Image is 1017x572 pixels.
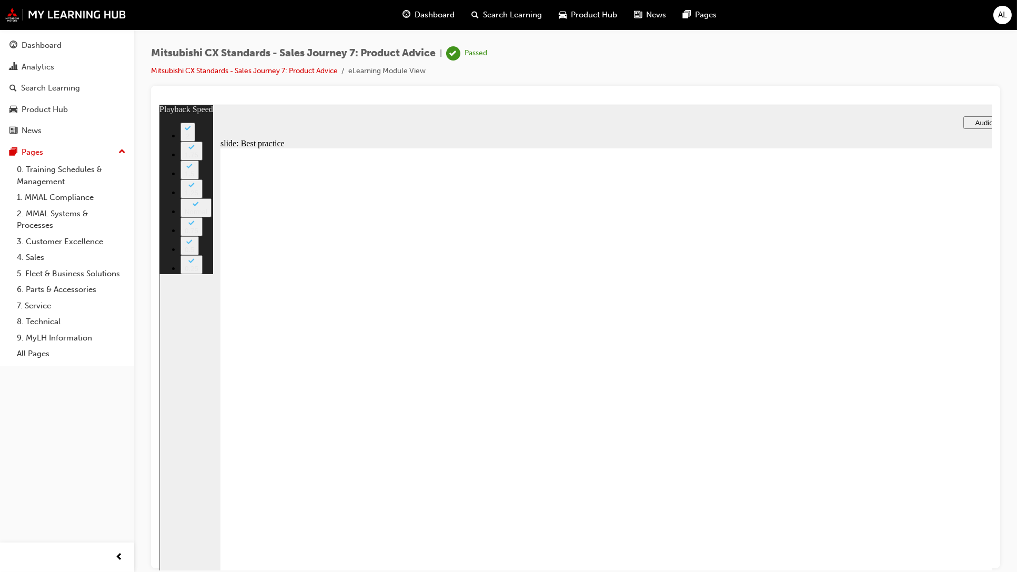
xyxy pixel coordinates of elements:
span: news-icon [9,126,17,136]
a: 8. Technical [13,314,130,330]
span: AL [998,9,1007,21]
a: 4. Sales [13,249,130,266]
button: 0.25 [21,150,43,169]
div: 1.5 [25,65,35,73]
button: 1.25 [21,75,43,94]
span: Dashboard [415,9,455,21]
div: 2 [25,27,32,35]
span: search-icon [9,84,17,93]
span: guage-icon [403,8,411,22]
div: Pages [22,146,43,158]
a: Search Learning [4,78,130,98]
div: Normal [25,103,48,111]
span: chart-icon [9,63,17,72]
button: AL [993,6,1012,24]
button: 1.75 [21,37,43,56]
button: 1.5 [21,56,39,75]
a: Mitsubishi CX Standards - Sales Journey 7: Product Advice [151,66,338,75]
button: 2 [21,18,36,37]
a: 2. MMAL Systems & Processes [13,206,130,234]
span: guage-icon [9,41,17,51]
a: search-iconSearch Learning [464,4,551,26]
button: Normal [21,94,52,113]
span: up-icon [118,145,126,159]
a: 9. MyLH Information [13,330,130,346]
div: 0.75 [25,122,39,130]
a: news-iconNews [626,4,675,26]
button: Pages [4,143,130,162]
span: search-icon [472,8,479,22]
span: car-icon [559,8,567,22]
a: 3. Customer Excellence [13,234,130,250]
button: Audio Preferences [804,12,885,24]
a: Dashboard [4,36,130,55]
a: 7. Service [13,298,130,314]
span: Mitsubishi CX Standards - Sales Journey 7: Product Advice [151,47,436,59]
span: pages-icon [9,148,17,157]
a: pages-iconPages [675,4,726,26]
span: Product Hub [571,9,618,21]
span: Pages [696,9,717,21]
li: eLearning Module View [348,65,426,77]
img: mmal [5,8,126,22]
span: learningRecordVerb_PASS-icon [446,46,460,61]
div: Search Learning [21,82,80,94]
div: Passed [465,48,487,58]
a: 1. MMAL Compliance [13,189,130,206]
div: slide: Best practice [61,34,956,44]
span: pages-icon [683,8,691,22]
div: Analytics [22,61,54,73]
span: Search Learning [484,9,542,21]
a: All Pages [13,346,130,362]
span: Audio Preferences [816,14,874,22]
button: DashboardAnalyticsSearch LearningProduct HubNews [4,34,130,143]
div: 1.25 [25,84,39,92]
button: 0.5 [21,132,39,150]
div: Product Hub [22,104,68,116]
a: 6. Parts & Accessories [13,282,130,298]
span: | [440,47,442,59]
button: 0.75 [21,113,43,132]
a: 5. Fleet & Business Solutions [13,266,130,282]
div: 0.5 [25,141,35,149]
span: news-icon [635,8,642,22]
a: car-iconProduct Hub [551,4,626,26]
div: 0.25 [25,160,39,168]
span: car-icon [9,105,17,115]
a: guage-iconDashboard [395,4,464,26]
a: News [4,121,130,141]
span: News [647,9,667,21]
div: News [22,125,42,137]
span: prev-icon [116,551,124,564]
a: Analytics [4,57,130,77]
div: 1.75 [25,46,39,54]
a: Product Hub [4,100,130,119]
a: 0. Training Schedules & Management [13,162,130,189]
div: Dashboard [22,39,62,52]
